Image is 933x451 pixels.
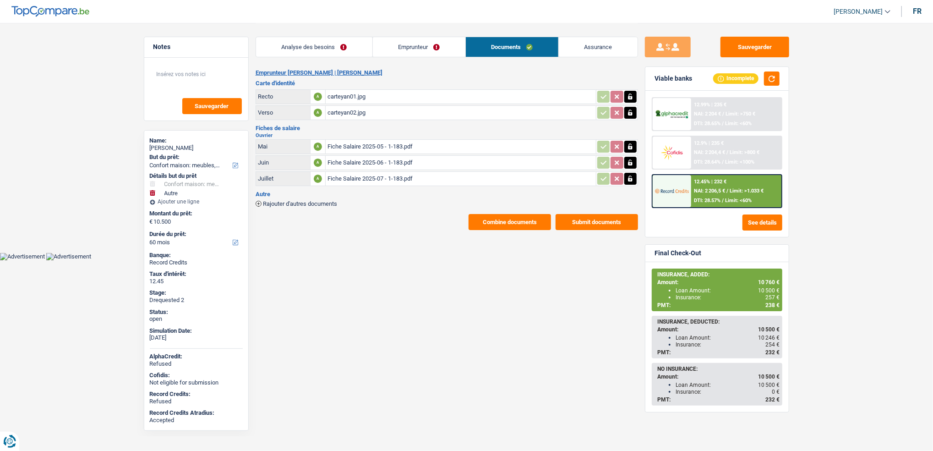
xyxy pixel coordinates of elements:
[314,159,322,167] div: A
[256,80,638,86] h3: Carte d'identité
[657,302,780,308] div: PMT:
[258,93,308,100] div: Recto
[765,396,780,403] span: 232 €
[258,143,308,150] div: Mai
[694,179,726,185] div: 12.45% | 232 €
[694,159,720,165] span: DTI: 28.64%
[765,302,780,308] span: 238 €
[676,294,780,301] div: Insurance:
[657,396,780,403] div: PMT:
[655,249,701,257] div: Final Check-Out
[657,374,780,380] div: Amount:
[150,172,243,180] div: Détails but du prêt
[182,98,242,114] button: Sauvegarder
[150,137,243,144] div: Name:
[258,159,308,166] div: Juin
[327,106,594,120] div: carteyan02.jpg
[258,175,308,182] div: Juillet
[676,382,780,388] div: Loan Amount:
[694,149,725,155] span: NAI: 2 204,4 €
[327,90,594,104] div: carteyan01.jpg
[11,6,89,17] img: TopCompare Logo
[373,37,465,57] a: Emprunteur
[150,154,241,161] label: But du prêt:
[765,349,780,356] span: 232 €
[314,175,322,183] div: A
[694,188,725,194] span: NAI: 2 206,5 €
[655,109,689,120] img: AlphaCredit
[722,159,724,165] span: /
[655,144,689,161] img: Cofidis
[256,191,638,197] h3: Autre
[713,73,758,83] div: Incomplete
[722,121,724,126] span: /
[758,326,780,333] span: 10 500 €
[676,287,780,294] div: Loan Amount:
[725,121,752,126] span: Limit: <60%
[150,270,243,278] div: Taux d'intérêt:
[150,259,243,266] div: Record Credits
[263,201,337,207] span: Rajouter d'autres documents
[150,252,243,259] div: Banque:
[150,379,243,386] div: Not eligible for submission
[469,214,551,230] button: Combine documents
[657,349,780,356] div: PMT:
[150,372,243,379] div: Cofidis:
[726,149,728,155] span: /
[657,366,780,372] div: NO INSURANCE:
[150,210,241,217] label: Montant du prêt:
[150,409,243,417] div: Record Credits Atradius:
[722,198,724,203] span: /
[150,308,243,316] div: Status:
[466,37,558,57] a: Documents
[722,111,724,117] span: /
[150,315,243,323] div: open
[730,149,759,155] span: Limit: >800 €
[655,75,692,82] div: Viable banks
[758,374,780,380] span: 10 500 €
[694,102,726,108] div: 12.99% | 235 €
[150,218,153,225] span: €
[150,297,243,304] div: Drequested 2
[256,37,372,57] a: Analyse des besoins
[676,335,780,341] div: Loan Amount:
[834,8,883,16] span: [PERSON_NAME]
[657,319,780,325] div: INSURANCE, DEDUCTED:
[314,109,322,117] div: A
[657,326,780,333] div: Amount:
[256,125,638,131] h3: Fiches de salaire
[726,111,755,117] span: Limit: >750 €
[150,334,243,341] div: [DATE]
[657,279,780,286] div: Amount:
[150,360,243,368] div: Refused
[150,278,243,285] div: 12.45
[720,37,789,57] button: Sauvegarder
[256,201,337,207] button: Rajouter d'autres documents
[150,231,241,238] label: Durée du prêt:
[46,253,91,260] img: Advertisement
[694,198,720,203] span: DTI: 28.57%
[314,143,322,151] div: A
[772,389,780,395] span: 0 €
[742,214,782,231] button: See details
[826,4,890,19] a: [PERSON_NAME]
[150,353,243,360] div: AlphaCredit:
[694,140,724,146] div: 12.9% | 235 €
[153,43,239,51] h5: Notes
[327,156,594,170] div: Fiche Salaire 2025-06 - 1-183.pdf
[556,214,638,230] button: Submit documents
[150,289,243,297] div: Stage:
[314,93,322,101] div: A
[765,294,780,301] span: 257 €
[256,133,638,138] h2: Ouvrier
[730,188,764,194] span: Limit: >1.033 €
[765,341,780,348] span: 254 €
[150,390,243,398] div: Record Credits:
[327,172,594,186] div: Fiche Salaire 2025-07 - 1-183.pdf
[150,327,243,335] div: Simulation Date:
[256,69,638,77] h2: Emprunteur [PERSON_NAME] | [PERSON_NAME]
[657,271,780,278] div: INSURANCE, ADDED:
[150,144,243,152] div: [PERSON_NAME]
[758,279,780,286] span: 10 760 €
[676,389,780,395] div: Insurance:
